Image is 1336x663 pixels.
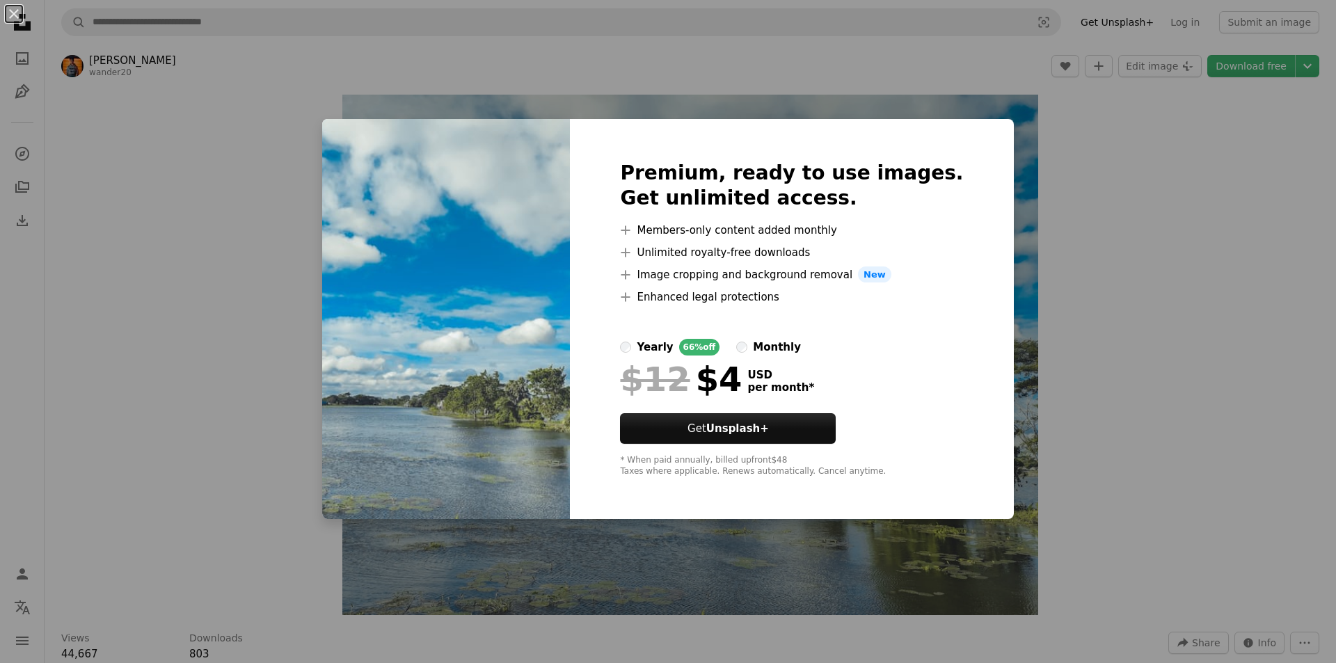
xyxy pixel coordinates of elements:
[637,339,673,356] div: yearly
[620,361,742,397] div: $4
[620,266,963,283] li: Image cropping and background removal
[736,342,747,353] input: monthly
[620,361,690,397] span: $12
[322,119,570,520] img: photo-1649330968280-e2f5d2aea4d6
[620,244,963,261] li: Unlimited royalty-free downloads
[620,222,963,239] li: Members-only content added monthly
[620,161,963,211] h2: Premium, ready to use images. Get unlimited access.
[747,381,814,394] span: per month *
[620,413,836,444] button: GetUnsplash+
[747,369,814,381] span: USD
[620,342,631,353] input: yearly66%off
[620,455,963,477] div: * When paid annually, billed upfront $48 Taxes where applicable. Renews automatically. Cancel any...
[620,289,963,305] li: Enhanced legal protections
[858,266,891,283] span: New
[706,422,769,435] strong: Unsplash+
[753,339,801,356] div: monthly
[679,339,720,356] div: 66% off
